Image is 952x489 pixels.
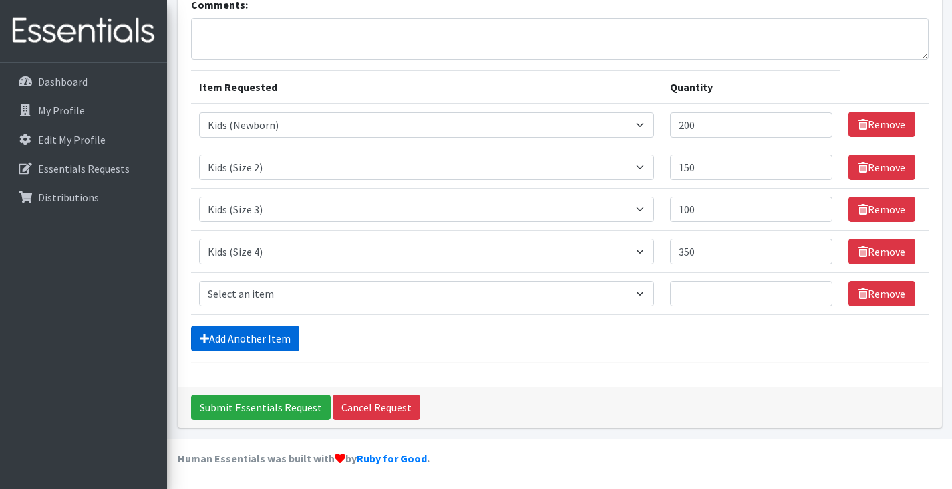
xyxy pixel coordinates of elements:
th: Item Requested [191,70,662,104]
a: Remove [848,112,915,137]
a: Cancel Request [333,395,420,420]
p: Essentials Requests [38,162,130,175]
p: Distributions [38,191,99,204]
a: Dashboard [5,68,162,95]
a: Essentials Requests [5,155,162,182]
a: Remove [848,155,915,180]
p: Dashboard [38,75,88,88]
a: Edit My Profile [5,126,162,153]
p: Edit My Profile [38,133,106,146]
a: My Profile [5,97,162,124]
a: Add Another Item [191,326,299,351]
img: HumanEssentials [5,9,162,54]
p: My Profile [38,104,85,117]
a: Remove [848,197,915,222]
a: Ruby for Good [357,452,427,465]
a: Remove [848,281,915,306]
a: Distributions [5,184,162,211]
a: Remove [848,239,915,264]
input: Submit Essentials Request [191,395,331,420]
strong: Human Essentials was built with by . [178,452,430,465]
th: Quantity [662,70,840,104]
